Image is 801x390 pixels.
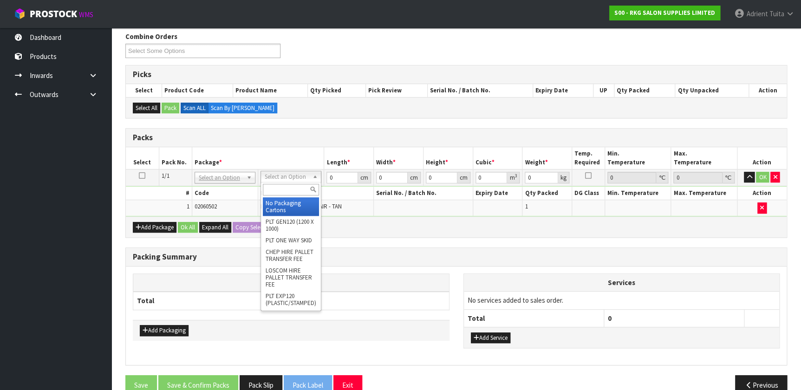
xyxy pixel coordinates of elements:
[125,32,177,41] label: Combine Orders
[233,84,307,97] th: Product Name
[457,172,470,183] div: cm
[514,173,517,179] sup: 3
[464,309,604,327] th: Total
[192,187,258,200] th: Code
[572,147,605,169] th: Temp. Required
[126,147,159,169] th: Select
[737,147,787,169] th: Action
[14,8,26,19] img: cube-alt.png
[723,172,735,183] div: ℃
[208,103,277,114] label: Scan By [PERSON_NAME]
[408,172,421,183] div: cm
[263,246,319,265] li: CHEP HIRE PALLET TRANSFER FEE
[608,314,612,323] span: 0
[671,187,737,200] th: Max. Temperature
[471,332,510,344] button: Add Service
[133,292,291,310] th: Total
[133,70,780,79] h3: Picks
[187,202,189,210] span: 1
[374,187,473,200] th: Serial No. / Batch No.
[358,172,371,183] div: cm
[609,6,720,20] a: S00 - RKG SALON SUPPLIES LIMITED
[428,84,533,97] th: Serial No. / Batch No.
[133,133,780,142] h3: Packs
[199,222,231,233] button: Expand All
[671,147,737,169] th: Max. Temperature
[79,10,93,19] small: WMS
[133,103,160,114] button: Select All
[614,84,675,97] th: Qty Packed
[162,103,179,114] button: Pack
[199,172,243,183] span: Select an Option
[605,187,671,200] th: Min. Temperature
[233,222,274,233] button: Copy Selected
[533,84,593,97] th: Expiry Date
[749,84,787,97] th: Action
[756,172,769,183] button: OK
[162,172,169,180] span: 1/1
[675,84,749,97] th: Qty Unpacked
[258,187,374,200] th: Name
[195,202,217,210] span: 02060502
[572,187,605,200] th: DG Class
[30,8,77,20] span: ProStock
[263,197,319,216] li: No Packaging Cartons
[522,147,572,169] th: Weight
[263,265,319,290] li: LOSCOM HIRE PALLET TRANSFER FEE
[473,147,522,169] th: Cubic
[133,273,449,292] th: Packagings
[324,147,374,169] th: Length
[192,147,324,169] th: Package
[374,147,423,169] th: Width
[365,84,427,97] th: Pick Review
[656,172,668,183] div: ℃
[265,171,309,182] span: Select an Option
[159,147,192,169] th: Pack No.
[737,187,787,200] th: Action
[558,172,569,183] div: kg
[593,84,614,97] th: UP
[263,216,319,234] li: PLT GEN120 (1200 X 1000)
[746,9,768,18] span: Adrient
[263,290,319,309] li: PLT EXP120 (PLASTIC/STAMPED)
[423,147,473,169] th: Height
[473,187,522,200] th: Expiry Date
[507,172,520,183] div: m
[178,222,198,233] button: Ok All
[181,103,208,114] label: Scan ALL
[605,147,671,169] th: Min. Temperature
[140,325,189,336] button: Add Packaging
[133,253,780,261] h3: Packing Summary
[464,274,780,292] th: Services
[525,202,527,210] span: 1
[202,223,228,231] span: Expand All
[614,9,715,17] strong: S00 - RKG SALON SUPPLIES LIMITED
[126,84,162,97] th: Select
[769,9,784,18] span: Tuita
[307,84,365,97] th: Qty Picked
[263,234,319,246] li: PLT ONE WAY SKID
[126,187,192,200] th: #
[133,222,176,233] button: Add Package
[162,84,233,97] th: Product Code
[464,292,780,309] td: No services added to sales order.
[522,187,572,200] th: Qty Packed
